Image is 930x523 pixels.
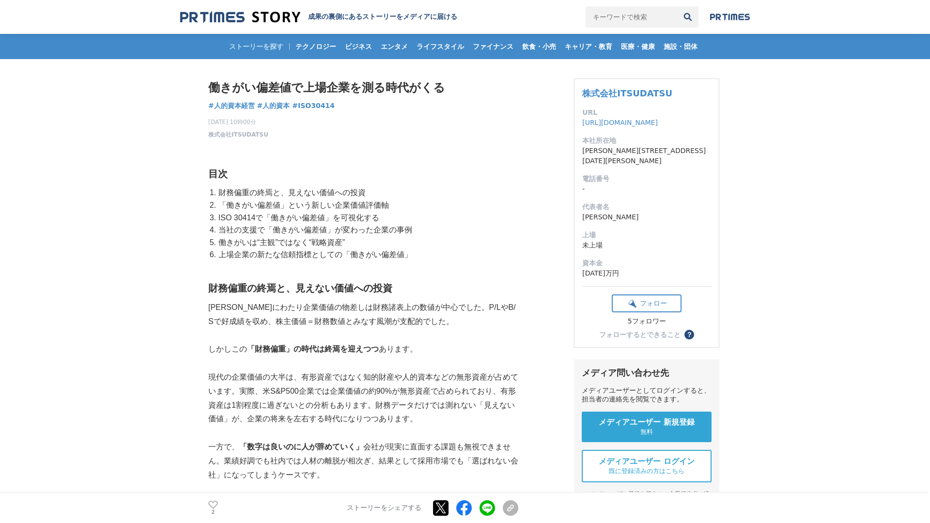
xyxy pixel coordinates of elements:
[582,450,712,482] a: メディアユーザー ログイン 既に登録済みの方はこちら
[292,101,335,110] span: #ISO30414
[582,258,711,268] dt: 資本金
[710,13,750,21] img: prtimes
[582,119,658,126] a: [URL][DOMAIN_NAME]
[582,230,711,240] dt: 上場
[660,42,701,51] span: 施設・団体
[216,212,518,224] li: ISO 30414で「働きがい偏差値」を可視化する
[582,146,711,166] dd: [PERSON_NAME][STREET_ADDRESS][DATE][PERSON_NAME]
[617,34,659,59] a: 医療・健康
[582,174,711,184] dt: 電話番号
[180,11,300,24] img: 成果の裏側にあるストーリーをメディアに届ける
[612,317,682,326] div: 5フォロワー
[208,78,518,97] h1: 働きがい偏差値で上場企業を測る時代がくる
[561,42,616,51] span: キャリア・教育
[216,224,518,236] li: 当社の支援で「働きがい偏差値」が変わった企業の事例
[582,184,711,194] dd: -
[377,42,412,51] span: エンタメ
[413,34,468,59] a: ライフスタイル
[292,42,340,51] span: テクノロジー
[617,42,659,51] span: 医療・健康
[216,236,518,249] li: 働きがいは“主観”ではなく“戦略資産”
[208,510,218,515] p: 2
[469,34,517,59] a: ファイナンス
[582,212,711,222] dd: [PERSON_NAME]
[247,345,379,353] strong: 「財務偏重」の時代は終焉を迎えつつ
[561,34,616,59] a: キャリア・教育
[208,101,255,111] a: #人的資本経営
[208,101,255,110] span: #人的資本経営
[413,42,468,51] span: ライフスタイル
[582,367,712,379] div: メディア問い合わせ先
[582,240,711,250] dd: 未上場
[612,294,682,312] button: フォロー
[239,443,363,451] strong: 「数字は良いのに人が辞めていく」
[208,130,268,139] a: 株式会社ITSUDATSU
[660,34,701,59] a: 施設・団体
[469,42,517,51] span: ファイナンス
[208,342,518,356] p: しかしこの あります。
[684,330,694,339] button: ？
[208,283,392,293] strong: 財務偏重の終焉と、見えない価値への投資
[208,118,268,126] span: [DATE] 10時00分
[341,34,376,59] a: ビジネス
[216,199,518,212] li: 「働きがい偏差値」という新しい企業価値評価軸
[208,370,518,426] p: 現代の企業価値の大半は、有形資産ではなく知的財産や人的資本などの無形資産が占めています。実際、米S&P500企業では企業価値の約90%が無形資産で占められており、有形資産は1割程度に過ぎないとの...
[582,88,672,98] a: 株式会社ITSUDATSU
[582,136,711,146] dt: 本社所在地
[208,440,518,482] p: 一方で、 会社が現実に直面する課題も無視できません。業績好調でも社内では人材の離脱が相次ぎ、結果として採用市場でも「選ばれない会社」になってしまうケースです。
[609,467,684,476] span: 既に登録済みの方はこちら
[308,13,457,21] h2: 成果の裏側にあるストーリーをメディアに届ける
[347,504,421,512] p: ストーリーをシェアする
[686,331,693,338] span: ？
[257,101,290,111] a: #人的資本
[216,248,518,261] li: 上場企業の新たな信頼指標としての「働きがい偏差値」
[292,101,335,111] a: #ISO30414
[257,101,290,110] span: #人的資本
[208,169,228,179] strong: 目次
[582,202,711,212] dt: 代表者名
[640,428,653,436] span: 無料
[599,417,695,428] span: メディアユーザー 新規登録
[599,331,681,338] div: フォローするとできること
[180,11,457,24] a: 成果の裏側にあるストーリーをメディアに届ける 成果の裏側にあるストーリーをメディアに届ける
[582,268,711,278] dd: [DATE]万円
[582,412,712,442] a: メディアユーザー 新規登録 無料
[518,42,560,51] span: 飲食・小売
[208,301,518,329] p: [PERSON_NAME]にわたり企業価値の物差しは財務諸表上の数値が中心でした。P/LやB/Sで好成績を収め、株主価値＝財務数値とみなす風潮が支配的でした。
[518,34,560,59] a: 飲食・小売
[216,186,518,199] li: 財務偏重の終焉と、見えない価値への投資
[341,42,376,51] span: ビジネス
[582,108,711,118] dt: URL
[377,34,412,59] a: エンタメ
[582,386,712,404] div: メディアユーザーとしてログインすると、担当者の連絡先を閲覧できます。
[677,6,698,28] button: 検索
[292,34,340,59] a: テクノロジー
[599,457,695,467] span: メディアユーザー ログイン
[586,6,677,28] input: キーワードで検索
